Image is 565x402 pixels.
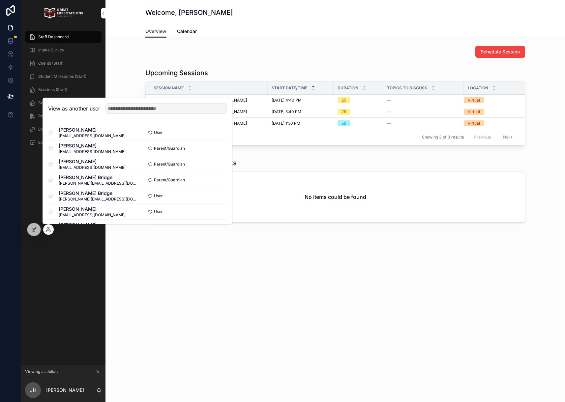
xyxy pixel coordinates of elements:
span: Duration [338,85,358,91]
span: [PERSON_NAME] [59,222,126,228]
span: -- [387,121,391,126]
a: CounselMore [25,123,102,135]
span: Clients (Staff) [38,61,64,66]
span: [DATE] 1:30 PM [272,121,300,126]
span: [EMAIL_ADDRESS][DOMAIN_NAME] [59,212,126,218]
span: CounselMore [38,127,63,132]
span: Calendar [177,28,197,35]
span: Overview [145,28,166,35]
a: Staff Dashboard [25,31,102,43]
span: [PERSON_NAME][EMAIL_ADDRESS][DOMAIN_NAME] [59,197,137,202]
a: Student Milestones (Staff) [25,71,102,82]
a: Session Reports (Staff) [25,97,102,109]
span: [EMAIL_ADDRESS][DOMAIN_NAME] [59,149,126,154]
span: Parent/Guardian [154,146,185,151]
a: Overview [145,25,166,38]
span: [EMAIL_ADDRESS][DOMAIN_NAME] [59,165,126,170]
p: [PERSON_NAME] [46,387,84,393]
span: [PERSON_NAME] Bridge [59,190,137,197]
span: Showing 3 of 3 results [422,135,464,140]
span: [PERSON_NAME] [59,142,126,149]
span: Location [468,85,488,91]
span: Start Date/Time [272,85,307,91]
div: 25 [342,97,346,103]
a: Requested Materials (Staff) [25,110,102,122]
div: scrollable content [21,26,105,157]
span: Staff Dashboard [38,34,69,40]
span: Extracurriculars [38,140,69,145]
div: 50 [342,120,346,126]
span: Topics to discuss [387,85,427,91]
span: User [154,209,163,214]
span: Student Milestones (Staff) [38,74,86,79]
span: Session Reports (Staff) [38,100,81,106]
span: [PERSON_NAME] [59,158,126,165]
span: Viewing as Julian [25,369,58,374]
a: Extracurriculars [25,137,102,148]
a: Clients (Staff) [25,57,102,69]
span: Parent/Guardian [154,162,185,167]
span: [PERSON_NAME] [59,127,126,133]
span: [PERSON_NAME][EMAIL_ADDRESS][DOMAIN_NAME] [59,181,137,186]
span: Schedule Session [481,48,520,55]
div: Virtual [468,120,480,126]
a: Intake Survey [25,44,102,56]
span: User [154,193,163,199]
div: 25 [342,109,346,115]
span: Parent/Guardian [154,177,185,183]
span: JH [30,386,37,394]
span: [DATE] 4:40 PM [272,98,302,103]
span: User [154,130,163,135]
span: [PERSON_NAME] Bridge [59,174,137,181]
span: -- [387,109,391,114]
span: -- [387,98,391,103]
span: Sessions (Staff) [38,87,67,92]
span: [PERSON_NAME] [59,206,126,212]
h2: View as another user [48,105,100,112]
span: Intake Survey [38,47,64,53]
img: App logo [44,8,83,18]
div: Virtual [468,109,480,115]
h1: Upcoming Sessions [145,68,208,77]
span: Requested Materials (Staff) [38,113,89,119]
a: Calendar [177,25,197,39]
span: [EMAIL_ADDRESS][DOMAIN_NAME] [59,133,126,139]
h2: No items could be found [305,193,366,201]
a: Sessions (Staff) [25,84,102,96]
button: Schedule Session [475,46,525,58]
h1: Welcome, [PERSON_NAME] [145,8,233,17]
div: Virtual [468,97,480,103]
span: Session Name [154,85,184,91]
span: [DATE] 5:40 PM [272,109,301,114]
